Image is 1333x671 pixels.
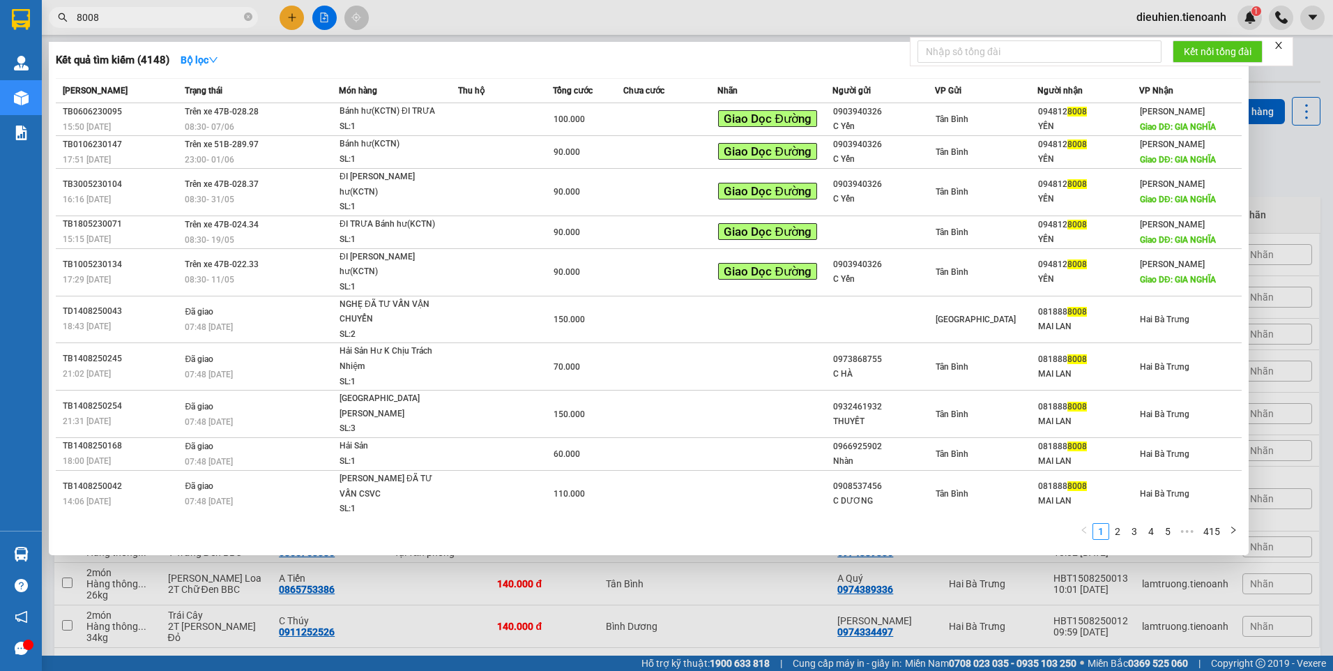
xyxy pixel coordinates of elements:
[1184,44,1251,59] span: Kết nối tổng đài
[833,152,934,167] div: C Yến
[63,304,181,319] div: TD1408250043
[1038,367,1139,382] div: MAI LAN
[1140,195,1216,204] span: Giao DĐ: GIA NGHĨA
[185,155,234,165] span: 23:00 - 01/06
[244,11,252,24] span: close-circle
[554,409,585,419] span: 150.000
[1067,307,1087,317] span: 8008
[340,421,444,437] div: SL: 3
[185,354,213,364] span: Đã giao
[1067,179,1087,189] span: 8008
[1093,524,1109,539] a: 1
[340,152,444,167] div: SL: 1
[340,502,444,517] div: SL: 1
[14,56,29,70] img: warehouse-icon
[1173,40,1263,63] button: Kết nối tổng đài
[1140,235,1216,245] span: Giao DĐ: GIA NGHĨA
[1159,523,1176,540] li: 5
[833,177,934,192] div: 0903940326
[63,155,111,165] span: 17:51 [DATE]
[554,449,580,459] span: 60.000
[340,391,444,421] div: [GEOGRAPHIC_DATA][PERSON_NAME]
[244,13,252,21] span: close-circle
[936,489,968,499] span: Tân Bình
[1080,526,1088,534] span: left
[185,220,259,229] span: Trên xe 47B-024.34
[833,257,934,272] div: 0903940326
[185,140,259,149] span: Trên xe 51B-289.97
[208,55,218,65] span: down
[185,457,233,467] span: 07:48 [DATE]
[77,10,241,25] input: Tìm tên, số ĐT hoặc mã đơn
[833,105,934,119] div: 0903940326
[833,454,934,469] div: Nhàn
[63,177,181,192] div: TB3005230104
[718,143,816,160] span: Giao Dọc Đường
[554,315,585,324] span: 150.000
[1067,107,1087,116] span: 8008
[1140,107,1205,116] span: [PERSON_NAME]
[63,195,111,204] span: 16:16 [DATE]
[1140,259,1205,269] span: [PERSON_NAME]
[1038,352,1139,367] div: 081888
[340,327,444,342] div: SL: 2
[1076,523,1092,540] button: left
[917,40,1161,63] input: Nhập số tổng đài
[936,187,968,197] span: Tân Bình
[340,454,444,469] div: SL: 1
[185,86,222,96] span: Trạng thái
[63,456,111,466] span: 18:00 [DATE]
[1198,523,1225,540] li: 415
[1274,40,1284,50] span: close
[181,54,218,66] strong: Bộ lọc
[1038,400,1139,414] div: 081888
[185,122,234,132] span: 08:30 - 07/06
[1038,232,1139,247] div: YẾN
[1038,479,1139,494] div: 081888
[936,315,1016,324] span: [GEOGRAPHIC_DATA]
[936,147,968,157] span: Tân Bình
[63,275,111,285] span: 17:29 [DATE]
[1037,86,1083,96] span: Người nhận
[1140,140,1205,149] span: [PERSON_NAME]
[833,414,934,429] div: THUYẾT
[1140,275,1216,285] span: Giao DĐ: GIA NGHĨA
[1067,220,1087,229] span: 8008
[1199,524,1224,539] a: 415
[14,547,29,561] img: warehouse-icon
[185,235,234,245] span: 08:30 - 19/05
[340,280,444,295] div: SL: 1
[936,362,968,372] span: Tân Bình
[185,442,213,451] span: Đã giao
[12,9,30,30] img: logo-vxr
[1038,257,1139,272] div: 094812
[1140,220,1205,229] span: [PERSON_NAME]
[936,409,968,419] span: Tân Bình
[554,187,580,197] span: 90.000
[1038,192,1139,206] div: YẾN
[185,107,259,116] span: Trên xe 47B-028.28
[1038,152,1139,167] div: YẾN
[1038,272,1139,287] div: YẾN
[833,494,934,508] div: C DƯƠNG
[1140,449,1189,459] span: Hai Bà Trưng
[554,147,580,157] span: 90.000
[63,217,181,232] div: TB1805230071
[340,217,444,232] div: ĐI TRƯA Bánh hư(KCTN)
[1038,137,1139,152] div: 094812
[1126,523,1143,540] li: 3
[63,322,111,331] span: 18:43 [DATE]
[340,250,444,280] div: ĐI [PERSON_NAME] hư(KCTN)
[718,110,816,127] span: Giao Dọc Đường
[58,13,68,22] span: search
[1140,489,1189,499] span: Hai Bà Trưng
[1140,179,1205,189] span: [PERSON_NAME]
[1067,481,1087,491] span: 8008
[15,642,28,655] span: message
[833,439,934,454] div: 0966925902
[1225,523,1242,540] button: right
[63,234,111,244] span: 15:15 [DATE]
[1067,354,1087,364] span: 8008
[14,126,29,140] img: solution-icon
[1143,523,1159,540] li: 4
